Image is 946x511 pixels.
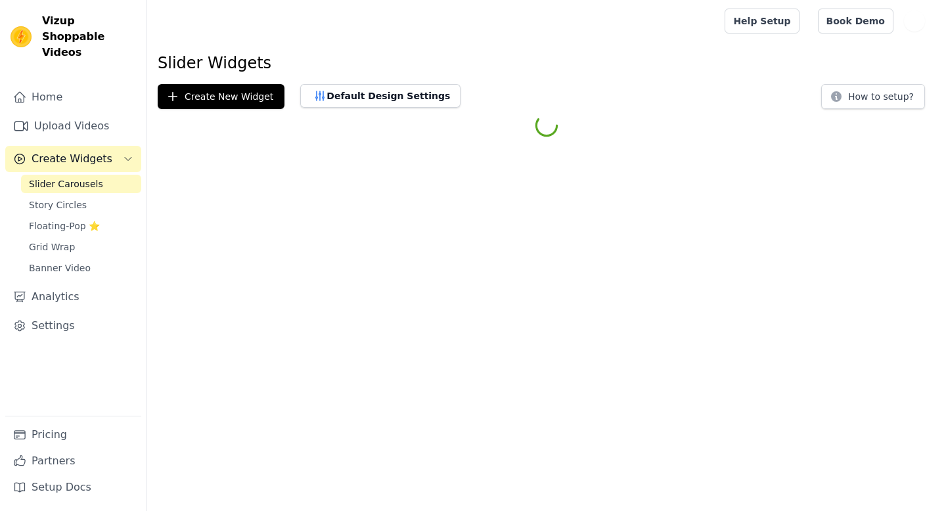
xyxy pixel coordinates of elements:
[821,84,925,109] button: How to setup?
[5,84,141,110] a: Home
[29,198,87,211] span: Story Circles
[5,313,141,339] a: Settings
[29,177,103,190] span: Slider Carousels
[5,422,141,448] a: Pricing
[725,9,799,33] a: Help Setup
[158,84,284,109] button: Create New Widget
[29,240,75,254] span: Grid Wrap
[818,9,893,33] a: Book Demo
[21,259,141,277] a: Banner Video
[11,26,32,47] img: Vizup
[5,284,141,310] a: Analytics
[5,146,141,172] button: Create Widgets
[21,175,141,193] a: Slider Carousels
[21,196,141,214] a: Story Circles
[158,53,935,74] h1: Slider Widgets
[32,151,112,167] span: Create Widgets
[5,448,141,474] a: Partners
[821,93,925,106] a: How to setup?
[21,238,141,256] a: Grid Wrap
[29,261,91,275] span: Banner Video
[42,13,136,60] span: Vizup Shoppable Videos
[5,113,141,139] a: Upload Videos
[29,219,100,233] span: Floating-Pop ⭐
[300,84,461,108] button: Default Design Settings
[21,217,141,235] a: Floating-Pop ⭐
[5,474,141,500] a: Setup Docs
